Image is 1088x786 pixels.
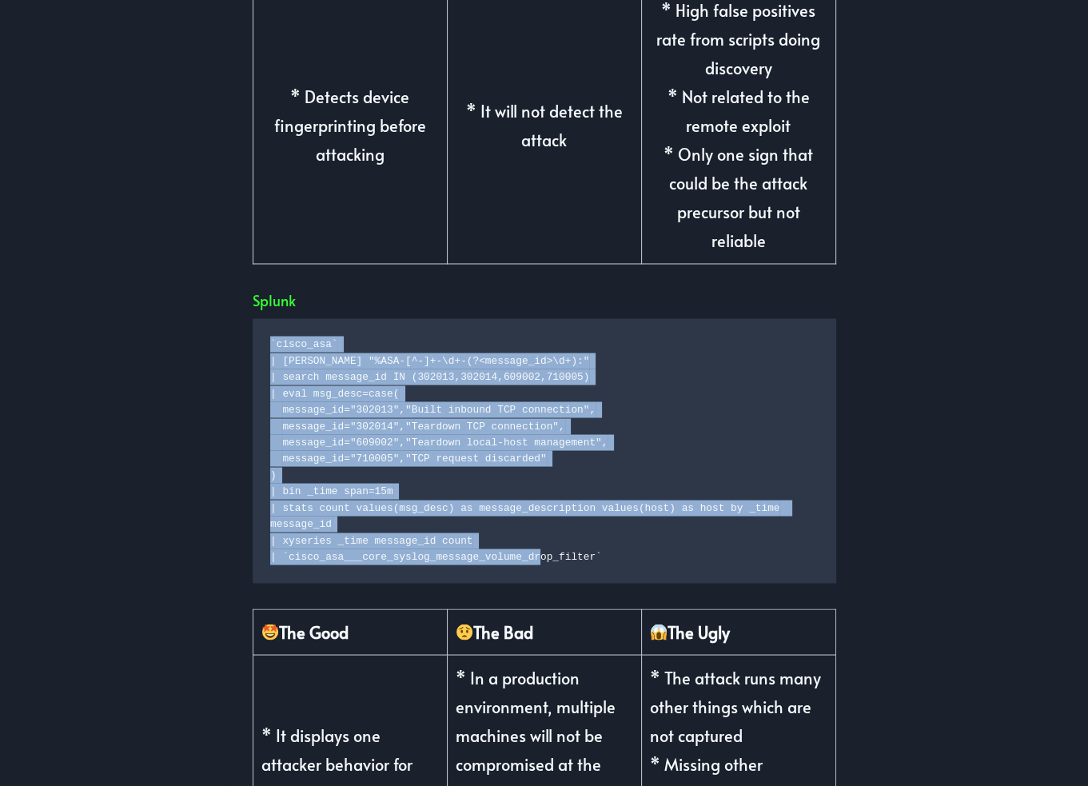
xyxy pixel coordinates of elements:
code: `cisco_asa` | [PERSON_NAME] "%ASA-[^-]+-\d+-(?<message_id>\d+):" | search message_id IN (302013,3... [270,336,818,565]
strong: The Good [261,620,349,643]
h3: Splunk [253,289,836,311]
strong: The Bad [456,620,534,643]
strong: The Ugly [650,620,731,643]
img: 🤩 [262,624,278,640]
img: 😱 [651,624,667,640]
img: 😟 [456,624,472,640]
